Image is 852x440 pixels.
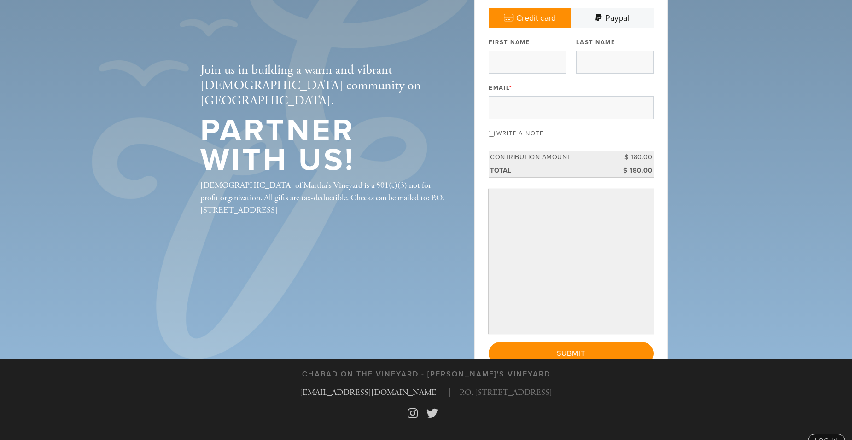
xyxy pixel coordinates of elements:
label: Write a note [496,130,543,137]
span: This field is required. [509,84,513,92]
label: First Name [489,38,530,46]
div: [DEMOGRAPHIC_DATA] of Martha's Vineyard is a 501(c)(3) not for profit organization. All gifts are... [200,179,444,216]
td: Contribution Amount [489,151,612,164]
td: $ 180.00 [612,164,654,177]
td: $ 180.00 [612,151,654,164]
td: Total [489,164,612,177]
a: [EMAIL_ADDRESS][DOMAIN_NAME] [300,387,439,398]
input: Submit [489,342,654,365]
label: Email [489,84,512,92]
h1: Partner with us! [200,116,444,175]
span: P.O. [STREET_ADDRESS] [460,386,552,399]
a: Credit card [489,8,571,28]
h2: Join us in building a warm and vibrant [DEMOGRAPHIC_DATA] community on [GEOGRAPHIC_DATA]. [200,63,444,109]
label: Last Name [576,38,616,46]
span: | [449,386,450,399]
a: Paypal [571,8,654,28]
h3: Chabad on the Vineyard - [PERSON_NAME]'s Vineyard [302,370,550,379]
iframe: Secure payment input frame [490,191,652,332]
